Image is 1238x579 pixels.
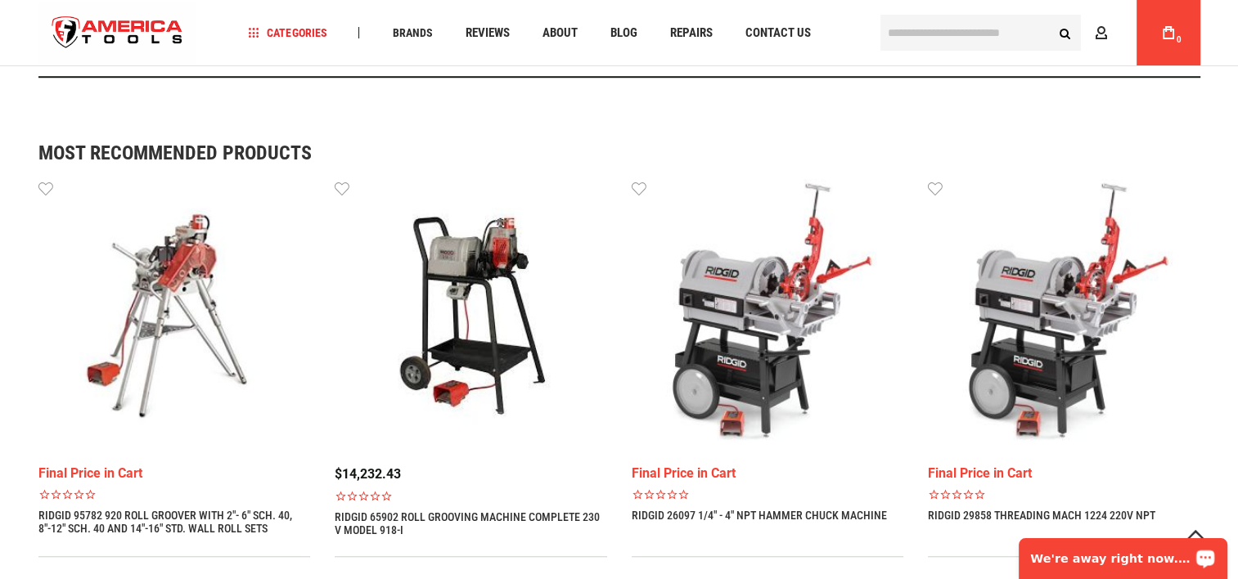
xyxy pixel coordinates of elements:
span: Brands [392,27,432,38]
a: Blog [602,22,644,44]
img: RIDGID 95782 920 ROLL GROOVER WITH 2"- 6" SCH. 40, 8"-12" SCH. 40 AND 14"-16" STD. WALL ROLL SETS [38,179,311,451]
span: Contact Us [745,27,810,39]
span: Categories [248,27,326,38]
span: Rated 0.0 out of 5 stars 0 reviews [38,488,311,500]
button: Search [1050,17,1081,48]
span: Reviews [465,27,509,39]
a: RIDGID 65902 Roll Grooving Machine Complete 230 V Model 918-I [335,510,607,536]
a: Brands [385,22,439,44]
span: Rated 0.0 out of 5 stars 0 reviews [335,490,607,502]
a: store logo [38,2,197,64]
span: $14,232.43 [335,466,401,482]
div: Final Price in Cart [38,467,311,480]
span: 0 [1177,35,1182,44]
a: Repairs [662,22,719,44]
a: RIDGID 26097 1/4" - 4" NPT HAMMER CHUCK MACHINE [632,509,887,522]
div: Final Price in Cart [928,467,1200,480]
span: Rated 0.0 out of 5 stars 0 reviews [632,488,904,500]
a: RIDGID 29858 THREADING MACH 1224 220V NPT [928,509,1155,522]
a: About [534,22,584,44]
span: About [542,27,577,39]
img: RIDGID 65902 Roll Grooving Machine Complete 230 V Model 918-I [335,179,607,451]
strong: Most Recommended Products [38,143,1143,163]
div: Final Price in Cart [632,467,904,480]
a: Categories [241,22,334,44]
img: America Tools [38,2,197,64]
iframe: LiveChat chat widget [1008,527,1238,579]
img: RIDGID 26097 1/4" - 4" NPT HAMMER CHUCK MACHINE [632,179,904,451]
span: Rated 0.0 out of 5 stars 0 reviews [928,488,1200,500]
img: RIDGID 29858 THREADING MACH 1224 220V NPT [928,179,1200,451]
a: RIDGID 95782 920 ROLL GROOVER WITH 2"- 6" SCH. 40, 8"-12" SCH. 40 AND 14"-16" STD. WALL ROLL SETS [38,509,311,535]
a: Reviews [457,22,516,44]
span: Blog [610,27,637,39]
span: Repairs [669,27,712,39]
a: Contact Us [737,22,817,44]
